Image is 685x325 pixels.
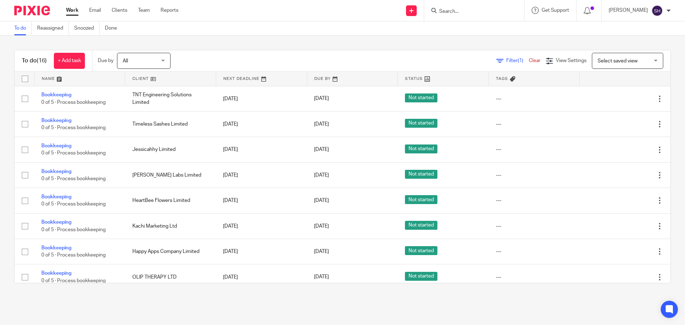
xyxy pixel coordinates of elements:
span: 0 of 5 · Process bookkeeping [41,278,106,283]
span: 0 of 5 · Process bookkeeping [41,227,106,232]
input: Search [438,9,503,15]
td: Jessicahhy Limited [125,137,216,162]
td: TNT Engineering Solutions Limited [125,86,216,111]
a: Bookkeeping [41,271,71,276]
span: Select saved view [598,59,638,64]
span: All [123,59,128,64]
span: [DATE] [314,198,329,203]
span: Tags [496,77,508,81]
span: [DATE] [314,96,329,101]
p: [PERSON_NAME] [609,7,648,14]
td: [DATE] [216,162,307,188]
span: (1) [518,58,523,63]
span: Not started [405,246,437,255]
span: 0 of 5 · Process bookkeeping [41,125,106,130]
td: [DATE] [216,264,307,290]
a: Team [138,7,150,14]
a: Snoozed [74,21,100,35]
span: 0 of 5 · Process bookkeeping [41,253,106,258]
div: --- [496,95,573,102]
a: Bookkeeping [41,220,71,225]
td: [DATE] [216,111,307,137]
div: --- [496,197,573,204]
span: [DATE] [314,173,329,178]
td: [DATE] [216,239,307,264]
a: Email [89,7,101,14]
span: [DATE] [314,122,329,127]
a: Clients [112,7,127,14]
span: [DATE] [314,249,329,254]
div: --- [496,146,573,153]
span: Not started [405,170,437,179]
td: [DATE] [216,86,307,111]
span: Not started [405,119,437,128]
span: Not started [405,272,437,281]
div: --- [496,172,573,179]
td: [PERSON_NAME] Labs Limited [125,162,216,188]
span: [DATE] [314,147,329,152]
a: To do [14,21,32,35]
a: Reassigned [37,21,69,35]
a: Bookkeeping [41,245,71,250]
span: 0 of 5 · Process bookkeeping [41,202,106,207]
img: svg%3E [651,5,663,16]
div: --- [496,274,573,281]
h1: To do [22,57,47,65]
span: [DATE] [314,224,329,229]
span: (16) [37,58,47,64]
span: View Settings [556,58,587,63]
td: [DATE] [216,213,307,239]
div: --- [496,223,573,230]
a: Bookkeeping [41,118,71,123]
a: Clear [529,58,541,63]
span: [DATE] [314,275,329,280]
span: 0 of 5 · Process bookkeeping [41,100,106,105]
td: OLIP THERAPY LTD [125,264,216,290]
span: 0 of 5 · Process bookkeeping [41,176,106,181]
td: Happy Apps Company Limited [125,239,216,264]
a: Work [66,7,78,14]
span: Not started [405,221,437,230]
a: Done [105,21,122,35]
td: Kachi Marketing Ltd [125,213,216,239]
a: + Add task [54,53,85,69]
span: Not started [405,93,437,102]
div: --- [496,121,573,128]
span: Not started [405,144,437,153]
span: Filter [506,58,529,63]
p: Due by [98,57,113,64]
td: [DATE] [216,188,307,213]
span: 0 of 5 · Process bookkeeping [41,151,106,156]
a: Bookkeeping [41,143,71,148]
span: Get Support [542,8,569,13]
a: Bookkeeping [41,169,71,174]
a: Bookkeeping [41,92,71,97]
td: [DATE] [216,137,307,162]
span: Not started [405,195,437,204]
a: Bookkeeping [41,194,71,199]
div: --- [496,248,573,255]
img: Pixie [14,6,50,15]
td: HeartBee Flowers Limited [125,188,216,213]
td: Timeless Sashes Limited [125,111,216,137]
a: Reports [161,7,178,14]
